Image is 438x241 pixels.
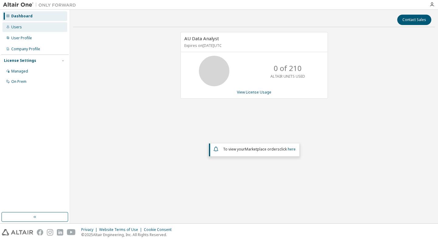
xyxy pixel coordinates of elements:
div: Managed [11,69,28,74]
img: instagram.svg [47,229,53,236]
span: To view your click [223,147,296,152]
img: facebook.svg [37,229,43,236]
div: Dashboard [11,14,33,19]
p: © 2025 Altair Engineering, Inc. All Rights Reserved. [81,232,175,237]
div: Users [11,25,22,30]
div: Cookie Consent [144,227,175,232]
div: On Prem [11,79,26,84]
p: 0 of 210 [274,63,302,73]
a: View License Usage [237,90,271,95]
div: User Profile [11,36,32,41]
div: License Settings [4,58,36,63]
img: altair_logo.svg [2,229,33,236]
img: Altair One [3,2,79,8]
img: linkedin.svg [57,229,63,236]
em: Marketplace orders [245,147,280,152]
div: Company Profile [11,47,40,51]
span: AU Data Analyst [184,35,219,41]
p: ALTAIR UNITS USED [270,74,305,79]
div: Website Terms of Use [99,227,144,232]
p: Expires on [DATE] UTC [184,43,322,48]
img: youtube.svg [67,229,76,236]
div: Privacy [81,227,99,232]
button: Contact Sales [397,15,431,25]
a: here [288,147,296,152]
